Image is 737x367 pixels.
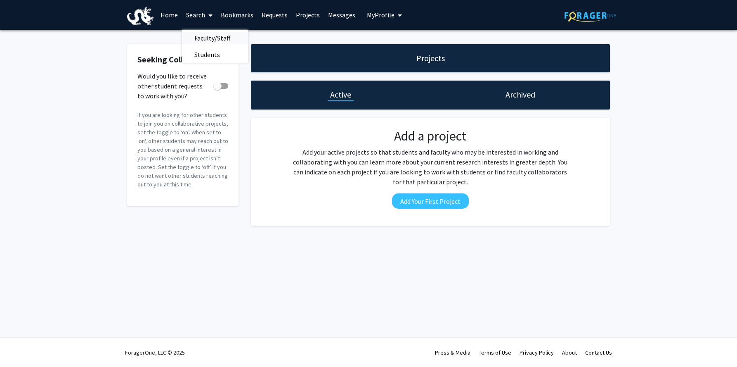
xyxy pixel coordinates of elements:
a: Search [182,0,217,29]
h1: Archived [506,89,535,100]
a: Terms of Use [479,349,511,356]
a: Students [182,48,248,61]
a: Bookmarks [217,0,257,29]
a: Projects [292,0,324,29]
button: Add Your First Project [392,193,469,209]
span: My Profile [367,11,394,19]
img: Drexel University Logo [127,7,154,25]
a: Requests [257,0,292,29]
div: ForagerOne, LLC © 2025 [125,338,185,367]
iframe: Chat [6,330,35,361]
a: About [562,349,577,356]
h1: Active [330,89,351,100]
span: Faculty/Staff [182,30,243,46]
a: Press & Media [435,349,470,356]
p: If you are looking for other students to join you on collaborative projects, set the toggle to ‘o... [137,111,228,189]
p: Add your active projects so that students and faculty who may be interested in working and collab... [291,147,570,187]
span: Would you like to receive other student requests to work with you? [137,71,210,101]
img: ForagerOne Logo [565,9,616,22]
a: Faculty/Staff [182,32,248,44]
h2: Seeking Collaborators? [137,55,228,64]
a: Messages [324,0,359,29]
a: Contact Us [585,349,612,356]
span: Students [182,46,232,63]
a: Home [156,0,182,29]
a: Privacy Policy [520,349,554,356]
h2: Add a project [291,128,570,144]
h1: Projects [416,52,445,64]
